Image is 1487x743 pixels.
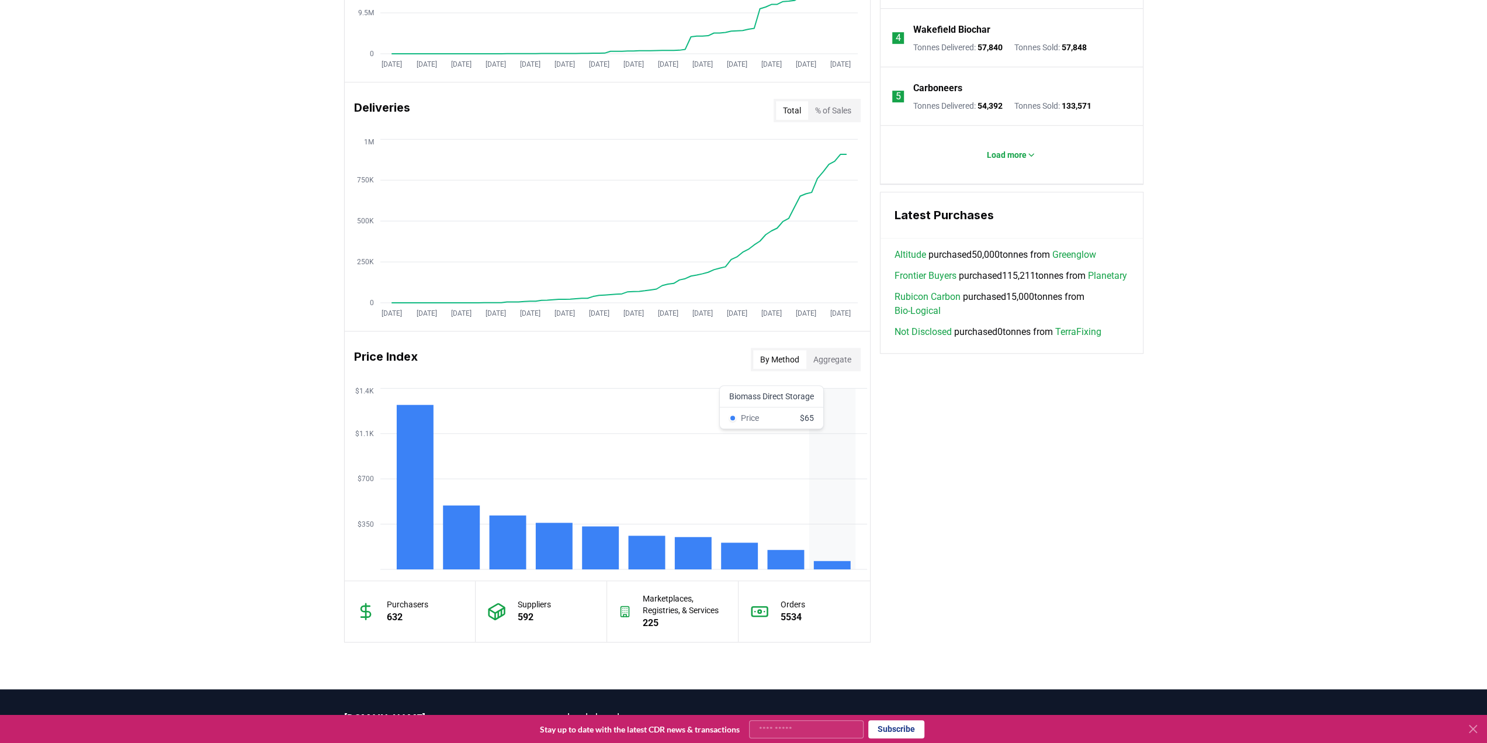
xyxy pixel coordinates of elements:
[692,309,712,317] tspan: [DATE]
[806,350,858,369] button: Aggregate
[895,206,1129,224] h3: Latest Purchases
[830,309,851,317] tspan: [DATE]
[355,430,373,438] tspan: $1.1K
[795,60,816,68] tspan: [DATE]
[895,290,961,304] a: Rubicon Carbon
[808,101,858,120] button: % of Sales
[1088,269,1127,283] a: Planetary
[356,217,373,225] tspan: 500K
[913,100,1003,112] p: Tonnes Delivered :
[895,31,900,45] p: 4
[895,248,1096,262] span: purchased 50,000 tonnes from
[387,599,428,610] p: Purchasers
[416,60,436,68] tspan: [DATE]
[987,149,1027,161] p: Load more
[692,60,712,68] tspan: [DATE]
[895,248,926,262] a: Altitude
[795,309,816,317] tspan: [DATE]
[416,309,436,317] tspan: [DATE]
[387,610,428,624] p: 632
[450,60,471,68] tspan: [DATE]
[588,309,609,317] tspan: [DATE]
[657,60,678,68] tspan: [DATE]
[369,50,373,58] tspan: 0
[895,290,1129,318] span: purchased 15,000 tonnes from
[1062,101,1091,110] span: 133,571
[761,60,781,68] tspan: [DATE]
[354,99,410,122] h3: Deliveries
[895,269,1127,283] span: purchased 115,211 tonnes from
[1014,100,1091,112] p: Tonnes Sold :
[567,710,744,724] a: Leaderboards
[356,258,373,266] tspan: 250K
[776,101,808,120] button: Total
[344,710,521,727] p: [DOMAIN_NAME]
[978,101,1003,110] span: 54,392
[623,60,643,68] tspan: [DATE]
[978,43,1003,52] span: 57,840
[913,42,1003,53] p: Tonnes Delivered :
[519,60,540,68] tspan: [DATE]
[518,599,551,610] p: Suppliers
[369,299,373,307] tspan: 0
[356,176,373,184] tspan: 750K
[753,350,806,369] button: By Method
[1014,42,1087,53] p: Tonnes Sold :
[518,610,551,624] p: 592
[450,309,471,317] tspan: [DATE]
[1062,43,1087,52] span: 57,848
[643,593,726,616] p: Marketplaces, Registries, & Services
[781,610,805,624] p: 5534
[913,81,962,95] a: Carboneers
[1055,325,1101,339] a: TerraFixing
[588,60,609,68] tspan: [DATE]
[357,520,373,528] tspan: $350
[485,309,505,317] tspan: [DATE]
[382,60,402,68] tspan: [DATE]
[643,616,726,630] p: 225
[554,309,574,317] tspan: [DATE]
[657,309,678,317] tspan: [DATE]
[781,599,805,610] p: Orders
[830,60,851,68] tspan: [DATE]
[978,143,1045,167] button: Load more
[895,89,900,103] p: 5
[895,269,956,283] a: Frontier Buyers
[761,309,781,317] tspan: [DATE]
[363,137,373,146] tspan: 1M
[895,325,1101,339] span: purchased 0 tonnes from
[726,309,747,317] tspan: [DATE]
[519,309,540,317] tspan: [DATE]
[355,386,373,395] tspan: $1.4K
[354,348,418,371] h3: Price Index
[554,60,574,68] tspan: [DATE]
[895,304,941,318] a: Bio-Logical
[382,309,402,317] tspan: [DATE]
[726,60,747,68] tspan: [DATE]
[895,325,952,339] a: Not Disclosed
[913,23,990,37] a: Wakefield Biochar
[1052,248,1096,262] a: Greenglow
[358,9,373,17] tspan: 9.5M
[485,60,505,68] tspan: [DATE]
[357,475,373,483] tspan: $700
[623,309,643,317] tspan: [DATE]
